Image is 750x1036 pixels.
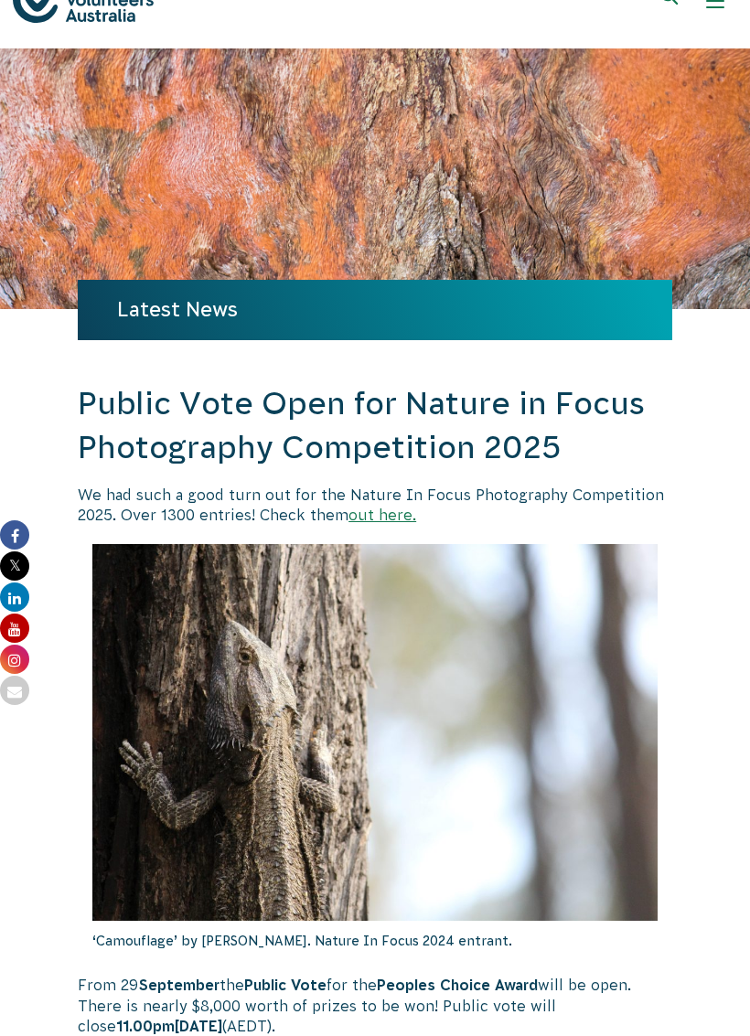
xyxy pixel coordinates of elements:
[78,975,672,1036] p: From 29 the for the will be open. There is nearly $8,000 worth of prizes to be won! Public vote w...
[244,977,327,993] strong: Public Vote
[116,1018,222,1034] strong: 11.00pm[DATE]
[117,298,238,321] a: Latest News
[227,1018,267,1034] span: AEDT
[139,977,220,993] strong: September
[78,382,672,469] h2: Public Vote Open for Nature in Focus Photography Competition 2025
[78,485,672,526] p: We had such a good turn out for the Nature In Focus Photography Competition 2025. Over 1300 entri...
[92,921,658,961] p: ‘Camouflage’ by [PERSON_NAME]. Nature In Focus 2024 entrant.
[377,977,538,993] strong: Peoples Choice Award
[348,507,416,523] a: out here.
